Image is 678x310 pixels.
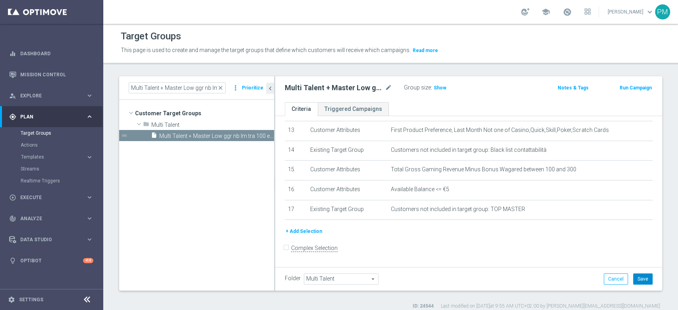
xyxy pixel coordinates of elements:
[9,215,86,222] div: Analyze
[9,92,86,99] div: Explore
[434,85,446,91] span: Show
[9,113,86,120] div: Plan
[607,6,655,18] a: [PERSON_NAME]keyboard_arrow_down
[9,215,94,222] button: track_changes Analyze keyboard_arrow_right
[307,121,388,141] td: Customer Attributes
[86,194,93,201] i: keyboard_arrow_right
[241,83,265,93] button: Prioritize
[129,82,226,93] input: Quick find group or folder
[9,194,16,201] i: play_circle_outline
[431,84,432,91] label: :
[121,47,411,53] span: This page is used to create and manage the target groups that define which customers will receive...
[391,186,449,193] span: Available Balance <= €5
[285,161,307,180] td: 15
[645,8,654,16] span: keyboard_arrow_down
[9,43,93,64] div: Dashboard
[391,166,576,173] span: Total Gross Gaming Revenue Minus Bonus Wagared between 100 and 300
[135,108,274,119] span: Customer Target Groups
[307,200,388,220] td: Existing Target Group
[20,237,86,242] span: Data Studio
[21,151,102,163] div: Templates
[21,139,102,151] div: Actions
[9,194,86,201] div: Execute
[9,258,94,264] button: lightbulb Optibot +10
[9,236,94,243] button: Data Studio keyboard_arrow_right
[232,82,240,93] i: more_vert
[20,250,83,271] a: Optibot
[20,114,86,119] span: Plan
[8,296,15,303] i: settings
[9,236,86,243] div: Data Studio
[21,155,86,159] div: Templates
[404,84,431,91] label: Group size
[86,92,93,99] i: keyboard_arrow_right
[9,194,94,201] div: play_circle_outline Execute keyboard_arrow_right
[604,273,628,285] button: Cancel
[291,244,338,252] label: Complex Selection
[21,175,102,187] div: Realtime Triggers
[21,163,102,175] div: Streams
[21,178,83,184] a: Realtime Triggers
[391,147,547,153] span: Customers not included in target group: Black list contattabilità
[9,64,93,85] div: Mission Control
[21,154,94,160] button: Templates keyboard_arrow_right
[143,121,149,130] i: folder
[20,64,93,85] a: Mission Control
[9,215,16,222] i: track_changes
[20,93,86,98] span: Explore
[385,83,392,93] i: mode_edit
[151,132,157,141] i: insert_drive_file
[318,102,389,116] a: Triggered Campaigns
[20,43,93,64] a: Dashboard
[412,46,439,55] button: Read more
[655,4,670,19] div: PM
[9,92,16,99] i: person_search
[21,142,83,148] a: Actions
[557,83,589,92] button: Notes & Tags
[86,113,93,120] i: keyboard_arrow_right
[633,273,653,285] button: Save
[9,114,94,120] button: gps_fixed Plan keyboard_arrow_right
[9,250,93,271] div: Optibot
[9,113,16,120] i: gps_fixed
[413,303,434,310] label: ID: 24544
[285,83,383,93] h2: Multi Talent + Master Low ggr nb lm tra 100 e 300 1st NO Casino lm NO saldo
[86,215,93,222] i: keyboard_arrow_right
[9,50,94,57] button: equalizer Dashboard
[541,8,550,16] span: school
[21,155,78,159] span: Templates
[9,72,94,78] button: Mission Control
[285,102,318,116] a: Criteria
[307,180,388,200] td: Customer Attributes
[86,236,93,243] i: keyboard_arrow_right
[285,180,307,200] td: 16
[619,83,653,92] button: Run Campaign
[285,275,301,282] label: Folder
[151,122,274,128] span: Multi Talent
[9,50,16,57] i: equalizer
[266,83,274,94] button: chevron_left
[391,127,608,134] span: First Product Preference, Last Month Not one of Casino,Quick,Skill,Poker,Scratch Cards
[391,206,525,213] span: Customers not included in target group: TOP MASTER
[285,141,307,161] td: 14
[121,31,181,42] h1: Target Groups
[441,303,660,310] label: Last modified on [DATE] at 9:55 AM UTC+02:00 by [PERSON_NAME][EMAIL_ADDRESS][DOMAIN_NAME]
[9,257,16,264] i: lightbulb
[20,216,86,221] span: Analyze
[83,258,93,263] div: +10
[217,85,224,91] span: close
[21,130,83,136] a: Target Groups
[267,85,274,92] i: chevron_left
[20,195,86,200] span: Execute
[285,121,307,141] td: 13
[21,166,83,172] a: Streams
[9,93,94,99] div: person_search Explore keyboard_arrow_right
[19,297,43,302] a: Settings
